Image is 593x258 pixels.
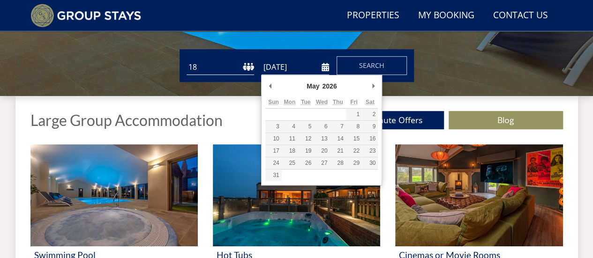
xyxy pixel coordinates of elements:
[330,133,345,145] button: 14
[314,133,330,145] button: 13
[282,145,298,157] button: 18
[262,59,329,75] input: Arrival Date
[362,157,378,169] button: 30
[489,5,552,26] a: Contact Us
[362,133,378,145] button: 16
[346,157,362,169] button: 29
[265,145,281,157] button: 17
[265,157,281,169] button: 24
[449,111,563,129] a: Blog
[213,144,380,246] img: 'Hot Tubs' - Large Group Accommodation Holiday Ideas
[350,99,357,105] abbr: Friday
[282,133,298,145] button: 11
[395,144,563,246] img: 'Cinemas or Movie Rooms' - Large Group Accommodation Holiday Ideas
[316,99,328,105] abbr: Wednesday
[298,157,314,169] button: 26
[346,145,362,157] button: 22
[346,109,362,120] button: 1
[305,79,321,93] div: May
[282,121,298,133] button: 4
[30,4,142,27] img: Group Stays
[30,144,198,246] img: 'Swimming Pool' - Large Group Accommodation Holiday Ideas
[346,133,362,145] button: 15
[359,61,384,70] span: Search
[298,145,314,157] button: 19
[301,99,310,105] abbr: Tuesday
[330,157,345,169] button: 28
[314,157,330,169] button: 27
[314,145,330,157] button: 20
[298,133,314,145] button: 12
[414,5,478,26] a: My Booking
[333,99,343,105] abbr: Thursday
[366,99,375,105] abbr: Saturday
[321,79,338,93] div: 2026
[30,112,223,128] h1: Large Group Accommodation
[265,79,275,93] button: Previous Month
[265,121,281,133] button: 3
[282,157,298,169] button: 25
[362,145,378,157] button: 23
[337,56,407,75] button: Search
[330,145,345,157] button: 21
[284,99,295,105] abbr: Monday
[314,121,330,133] button: 6
[346,121,362,133] button: 8
[268,99,279,105] abbr: Sunday
[362,109,378,120] button: 2
[343,5,403,26] a: Properties
[265,133,281,145] button: 10
[298,121,314,133] button: 5
[368,79,378,93] button: Next Month
[330,121,345,133] button: 7
[265,170,281,181] button: 31
[362,121,378,133] button: 9
[330,111,444,129] a: Last Minute Offers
